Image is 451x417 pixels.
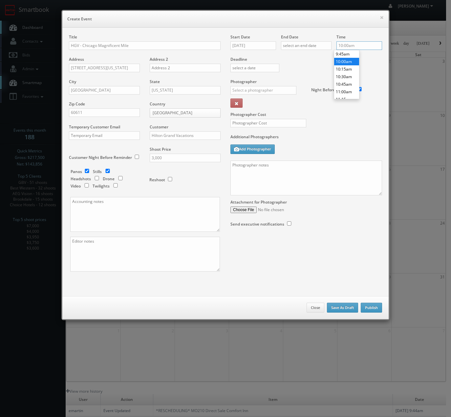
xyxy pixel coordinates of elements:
[281,41,332,50] input: select an end date
[281,34,298,40] label: End Date
[225,112,387,117] label: Photographer Cost
[69,79,76,84] label: City
[150,101,165,107] label: Country
[230,119,306,127] input: Photographer Cost
[230,86,296,95] input: Select a photographer
[307,303,324,313] button: Close
[150,131,221,140] input: Select a customer
[150,146,171,152] label: Shoot Price
[93,169,102,174] label: Stills
[93,183,110,189] label: Twilights
[230,134,382,143] label: Additional Photographers
[334,65,359,73] li: 10:15am
[103,176,115,182] label: Drone
[69,124,120,130] label: Temporary Customer Email
[230,41,276,50] input: select a date
[361,303,382,313] button: Publish
[334,96,359,103] li: 11:15am
[230,221,284,227] label: Send executive notifications
[67,16,384,22] h6: Create Event
[230,79,257,84] label: Photographer
[311,87,354,93] label: Night Before Reminder
[380,15,384,20] button: ×
[149,177,165,183] label: Reshoot
[69,101,85,107] label: Zip Code
[334,73,359,80] li: 10:30am
[334,80,359,88] li: 10:45am
[69,64,140,72] input: Address
[69,108,140,117] input: Zip Code
[230,199,287,205] label: Attachment for Photographer
[230,34,250,40] label: Start Date
[334,50,359,58] li: 9:45am
[150,79,160,84] label: State
[336,34,346,40] label: Time
[69,41,221,50] input: Title
[69,34,77,40] label: Title
[150,56,168,62] label: Address 2
[69,56,84,62] label: Address
[230,144,275,154] button: Add Photographer
[69,155,132,160] label: Customer Night Before Reminder
[150,124,168,130] label: Customer
[150,86,221,95] input: Select a state
[230,64,279,72] input: select a date
[150,154,221,162] input: Shoot Price
[334,88,359,96] li: 11:00am
[334,58,359,65] li: 10:00am
[153,109,212,117] span: [GEOGRAPHIC_DATA]
[327,303,358,313] button: Save As Draft
[150,64,221,72] input: Address 2
[150,108,221,118] a: [GEOGRAPHIC_DATA]
[71,169,82,174] label: Panos
[69,131,140,140] input: Temporary Email
[225,56,387,62] label: Deadline
[71,176,91,182] label: Headshots
[71,183,81,189] label: Video
[69,86,140,95] input: City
